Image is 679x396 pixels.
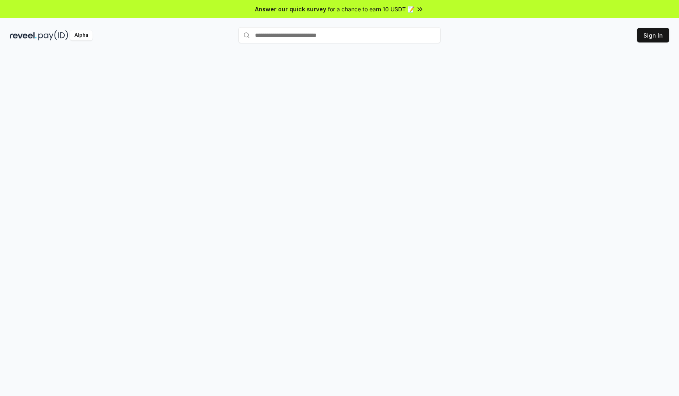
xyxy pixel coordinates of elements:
[328,5,414,13] span: for a chance to earn 10 USDT 📝
[10,30,37,40] img: reveel_dark
[70,30,93,40] div: Alpha
[255,5,326,13] span: Answer our quick survey
[38,30,68,40] img: pay_id
[637,28,669,42] button: Sign In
